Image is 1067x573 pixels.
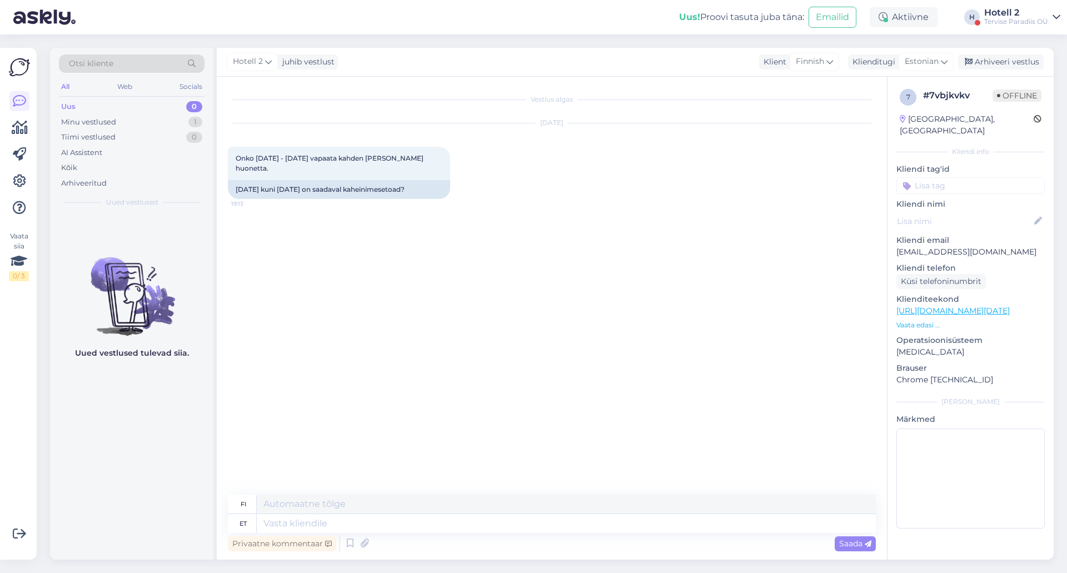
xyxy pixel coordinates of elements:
[61,117,116,128] div: Minu vestlused
[115,79,134,94] div: Web
[69,58,113,69] span: Otsi kliente
[839,539,871,549] span: Saada
[50,237,213,337] img: No chats
[896,246,1045,258] p: [EMAIL_ADDRESS][DOMAIN_NAME]
[9,231,29,281] div: Vaata siia
[896,147,1045,157] div: Kliendi info
[896,374,1045,386] p: Chrome [TECHNICAL_ID]
[9,57,30,78] img: Askly Logo
[905,56,939,68] span: Estonian
[228,180,450,199] div: [DATE] kuni [DATE] on saadaval kaheinimesetoad?
[896,235,1045,246] p: Kliendi email
[896,274,986,289] div: Küsi telefoninumbrit
[679,12,700,22] b: Uus!
[796,56,824,68] span: Finnish
[236,154,425,172] span: Onko [DATE] - [DATE] vapaata kahden [PERSON_NAME] huonetta.
[900,113,1034,137] div: [GEOGRAPHIC_DATA], [GEOGRAPHIC_DATA]
[896,177,1045,194] input: Lisa tag
[896,262,1045,274] p: Kliendi telefon
[228,536,336,551] div: Privaatne kommentaar
[984,8,1060,26] a: Hotell 2Tervise Paradiis OÜ
[906,93,910,101] span: 7
[896,198,1045,210] p: Kliendi nimi
[896,335,1045,346] p: Operatsioonisüsteem
[9,271,29,281] div: 0 / 3
[177,79,205,94] div: Socials
[75,347,189,359] p: Uued vestlused tulevad siia.
[228,118,876,128] div: [DATE]
[679,11,804,24] div: Proovi tasuta juba täna:
[188,117,202,128] div: 1
[896,163,1045,175] p: Kliendi tag'id
[106,197,158,207] span: Uued vestlused
[984,8,1048,17] div: Hotell 2
[896,362,1045,374] p: Brauser
[61,162,77,173] div: Kõik
[59,79,72,94] div: All
[993,89,1041,102] span: Offline
[896,397,1045,407] div: [PERSON_NAME]
[228,94,876,104] div: Vestlus algas
[897,215,1032,227] input: Lisa nimi
[61,147,102,158] div: AI Assistent
[896,320,1045,330] p: Vaata edasi ...
[240,514,247,533] div: et
[870,7,938,27] div: Aktiivne
[984,17,1048,26] div: Tervise Paradiis OÜ
[896,346,1045,358] p: [MEDICAL_DATA]
[896,293,1045,305] p: Klienditeekond
[231,200,273,208] span: 19:13
[186,101,202,112] div: 0
[923,89,993,102] div: # 7vbjkvkv
[848,56,895,68] div: Klienditugi
[61,132,116,143] div: Tiimi vestlused
[896,306,1010,316] a: [URL][DOMAIN_NAME][DATE]
[809,7,856,28] button: Emailid
[241,495,246,514] div: fi
[233,56,263,68] span: Hotell 2
[278,56,335,68] div: juhib vestlust
[958,54,1044,69] div: Arhiveeri vestlus
[61,178,107,189] div: Arhiveeritud
[896,413,1045,425] p: Märkmed
[186,132,202,143] div: 0
[964,9,980,25] div: H
[61,101,76,112] div: Uus
[759,56,786,68] div: Klient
